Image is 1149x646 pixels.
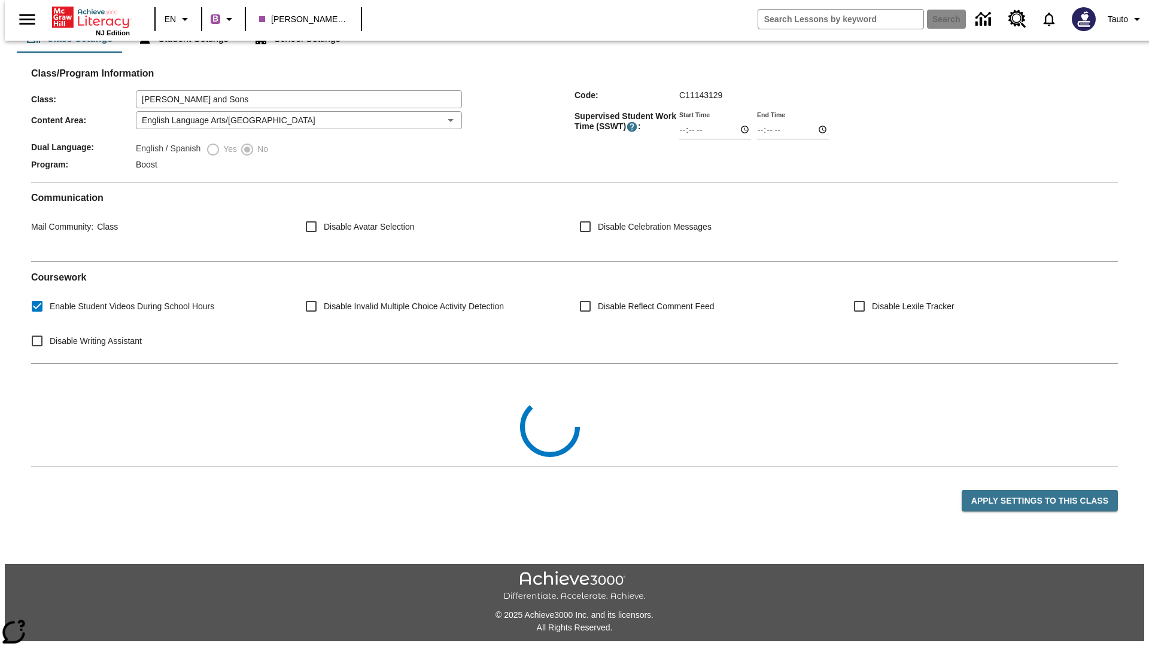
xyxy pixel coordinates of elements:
div: Class/Program Information [31,80,1118,172]
span: Disable Avatar Selection [324,221,415,233]
button: Language: EN, Select a language [159,8,197,30]
img: Avatar [1072,7,1096,31]
button: Profile/Settings [1103,8,1149,30]
button: Select a new avatar [1065,4,1103,35]
button: Boost Class color is purple. Change class color [206,8,241,30]
label: End Time [757,110,785,119]
span: Program : [31,160,136,169]
label: English / Spanish [136,142,200,157]
a: Home [52,5,130,29]
h2: Course work [31,272,1118,283]
label: Start Time [679,110,710,119]
img: Achieve3000 Differentiate Accelerate Achieve [503,571,646,602]
button: Supervised Student Work Time is the timeframe when students can take LevelSet and when lessons ar... [626,121,638,133]
p: All Rights Reserved. [5,621,1144,634]
span: Class : [31,95,136,104]
span: Wolff and Sons [259,13,348,26]
input: search field [758,10,923,29]
a: Resource Center, Will open in new tab [1001,3,1034,35]
span: Disable Writing Assistant [50,335,142,348]
a: Data Center [968,3,1001,36]
h2: Communication [31,192,1118,203]
span: Content Area : [31,115,136,125]
input: Class [136,90,462,108]
span: C11143129 [679,90,722,100]
span: NJ Edition [96,29,130,36]
span: Disable Reflect Comment Feed [598,300,715,313]
span: B [212,11,218,26]
span: Disable Celebration Messages [598,221,712,233]
span: Disable Lexile Tracker [872,300,955,313]
div: Communication [31,192,1118,252]
div: Home [52,4,130,36]
span: Class [93,222,118,231]
span: Tauto [1108,13,1128,26]
span: Mail Community : [31,222,93,231]
a: Notifications [1034,4,1065,35]
span: Yes [220,143,237,156]
span: Dual Language : [31,142,136,152]
div: Class Collections [31,373,1118,457]
p: © 2025 Achieve3000 Inc. and its licensors. [5,609,1144,621]
span: Supervised Student Work Time (SSWT) : [574,111,679,133]
span: No [254,143,268,156]
span: Disable Invalid Multiple Choice Activity Detection [324,300,504,313]
span: Code : [574,90,679,100]
div: Coursework [31,272,1118,354]
button: Open side menu [10,2,45,37]
h2: Class/Program Information [31,68,1118,79]
span: Boost [136,160,157,169]
button: Apply Settings to this Class [962,490,1118,512]
span: Enable Student Videos During School Hours [50,300,214,313]
div: English Language Arts/[GEOGRAPHIC_DATA] [136,111,462,129]
span: EN [165,13,176,26]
